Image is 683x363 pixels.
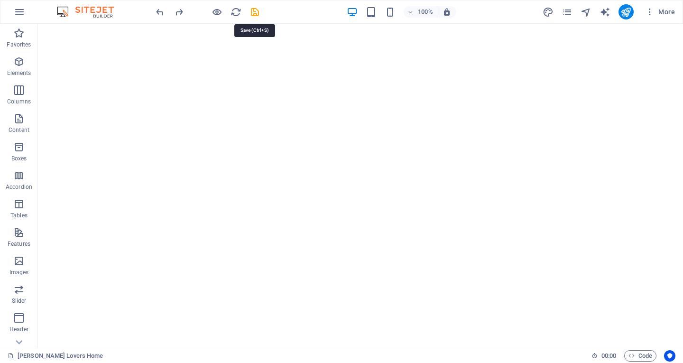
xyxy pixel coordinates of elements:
p: Tables [10,212,28,219]
i: Design (Ctrl+Alt+Y) [543,7,554,18]
span: 00 00 [601,350,616,362]
button: navigator [581,6,592,18]
button: save [249,6,260,18]
button: pages [562,6,573,18]
p: Slider [12,297,27,305]
button: undo [154,6,166,18]
button: Code [624,350,656,362]
span: More [645,7,675,17]
p: Elements [7,69,31,77]
a: Click to cancel selection. Double-click to open Pages [8,350,103,362]
i: Navigator [581,7,591,18]
button: More [641,4,679,19]
button: publish [618,4,634,19]
p: Header [9,326,28,333]
button: reload [230,6,241,18]
span: : [608,352,609,359]
p: Columns [7,98,31,105]
i: AI Writer [600,7,610,18]
p: Images [9,269,29,276]
span: Code [628,350,652,362]
p: Accordion [6,183,32,191]
p: Features [8,240,30,248]
button: 100% [404,6,437,18]
button: design [543,6,554,18]
p: Content [9,126,29,134]
i: Pages (Ctrl+Alt+S) [562,7,572,18]
button: redo [173,6,185,18]
i: Redo: Move elements (Ctrl+Y, ⌘+Y) [174,7,185,18]
h6: Session time [591,350,617,362]
img: Editor Logo [55,6,126,18]
h6: 100% [418,6,433,18]
i: Undo: Delete elements (Ctrl+Z) [155,7,166,18]
button: Usercentrics [664,350,675,362]
button: text_generator [600,6,611,18]
i: On resize automatically adjust zoom level to fit chosen device. [443,8,451,16]
p: Favorites [7,41,31,48]
p: Boxes [11,155,27,162]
